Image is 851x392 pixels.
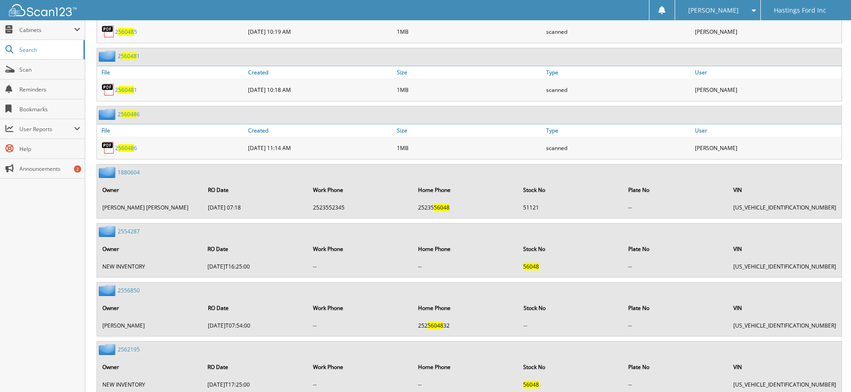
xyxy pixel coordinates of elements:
[414,299,518,317] th: Home Phone
[519,240,623,258] th: Stock No
[19,46,79,54] span: Search
[693,139,842,157] div: [PERSON_NAME]
[624,259,728,274] td: --
[99,226,118,237] img: folder2.png
[97,66,246,78] a: File
[19,125,74,133] span: User Reports
[19,86,80,93] span: Reminders
[624,318,728,333] td: --
[98,299,202,317] th: Owner
[624,200,728,215] td: --
[519,181,623,199] th: Stock No
[395,23,543,41] div: 1MB
[544,124,693,137] a: Type
[729,377,841,392] td: [US_VEHICLE_IDENTIFICATION_NUMBER]
[246,66,395,78] a: Created
[19,66,80,73] span: Scan
[774,8,826,13] span: Hastings Ford Inc
[414,358,518,376] th: Home Phone
[688,8,739,13] span: [PERSON_NAME]
[115,144,137,152] a: 2560486
[101,25,115,38] img: PDF.png
[308,377,413,392] td: --
[624,181,728,199] th: Plate No
[101,83,115,96] img: PDF.png
[729,181,841,199] th: VIN
[98,377,202,392] td: NEW INVENTORY
[98,240,202,258] th: Owner
[19,165,80,173] span: Announcements
[97,124,246,137] a: File
[693,66,842,78] a: User
[308,200,413,215] td: 2523552345
[729,318,841,333] td: [US_VEHICLE_IDENTIFICATION_NUMBER]
[118,287,140,294] a: 2556850
[395,66,543,78] a: Size
[544,139,693,157] div: scanned
[519,318,623,333] td: --
[121,110,137,118] span: 56048
[729,358,841,376] th: VIN
[729,240,841,258] th: VIN
[98,200,202,215] td: [PERSON_NAME] [PERSON_NAME]
[308,318,413,333] td: --
[19,145,80,153] span: Help
[414,200,518,215] td: 25235
[118,228,140,235] a: 2554287
[519,200,623,215] td: 51121
[19,26,74,34] span: Cabinets
[806,349,851,392] iframe: Chat Widget
[693,23,842,41] div: [PERSON_NAME]
[519,299,623,317] th: Stock No
[115,86,137,94] a: 2560481
[395,139,543,157] div: 1MB
[544,23,693,41] div: scanned
[693,81,842,99] div: [PERSON_NAME]
[414,181,518,199] th: Home Phone
[308,240,413,258] th: Work Phone
[729,299,841,317] th: VIN
[434,204,450,211] span: 56048
[203,259,308,274] td: [DATE]T16:25:00
[428,322,443,329] span: 56048
[624,358,728,376] th: Plate No
[308,259,413,274] td: --
[544,81,693,99] div: scanned
[99,285,118,296] img: folder2.png
[99,167,118,178] img: folder2.png
[308,299,413,317] th: Work Phone
[519,358,623,376] th: Stock No
[203,377,308,392] td: [DATE]T17:25:00
[74,165,81,173] div: 2
[246,139,395,157] div: [DATE] 11:14 AM
[203,299,308,317] th: RO Date
[118,169,140,176] a: 1880604
[308,181,413,199] th: Work Phone
[203,240,308,258] th: RO Date
[98,318,202,333] td: [PERSON_NAME]
[729,200,841,215] td: [US_VEHICLE_IDENTIFICATION_NUMBER]
[246,124,395,137] a: Created
[693,124,842,137] a: User
[729,259,841,274] td: [US_VEHICLE_IDENTIFICATION_NUMBER]
[395,81,543,99] div: 1MB
[624,240,728,258] th: Plate No
[9,4,77,16] img: scan123-logo-white.svg
[99,50,118,62] img: folder2.png
[118,52,140,60] a: 2560481
[624,377,728,392] td: --
[544,66,693,78] a: Type
[203,358,308,376] th: RO Date
[121,52,137,60] span: 56048
[308,358,413,376] th: Work Phone
[523,263,539,270] span: 56048
[414,318,518,333] td: 252 32
[98,259,202,274] td: NEW INVENTORY
[395,124,543,137] a: Size
[19,105,80,113] span: Bookmarks
[203,318,308,333] td: [DATE]T07:54:00
[523,381,539,388] span: 56048
[246,23,395,41] div: [DATE] 10:19 AM
[99,109,118,120] img: folder2.png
